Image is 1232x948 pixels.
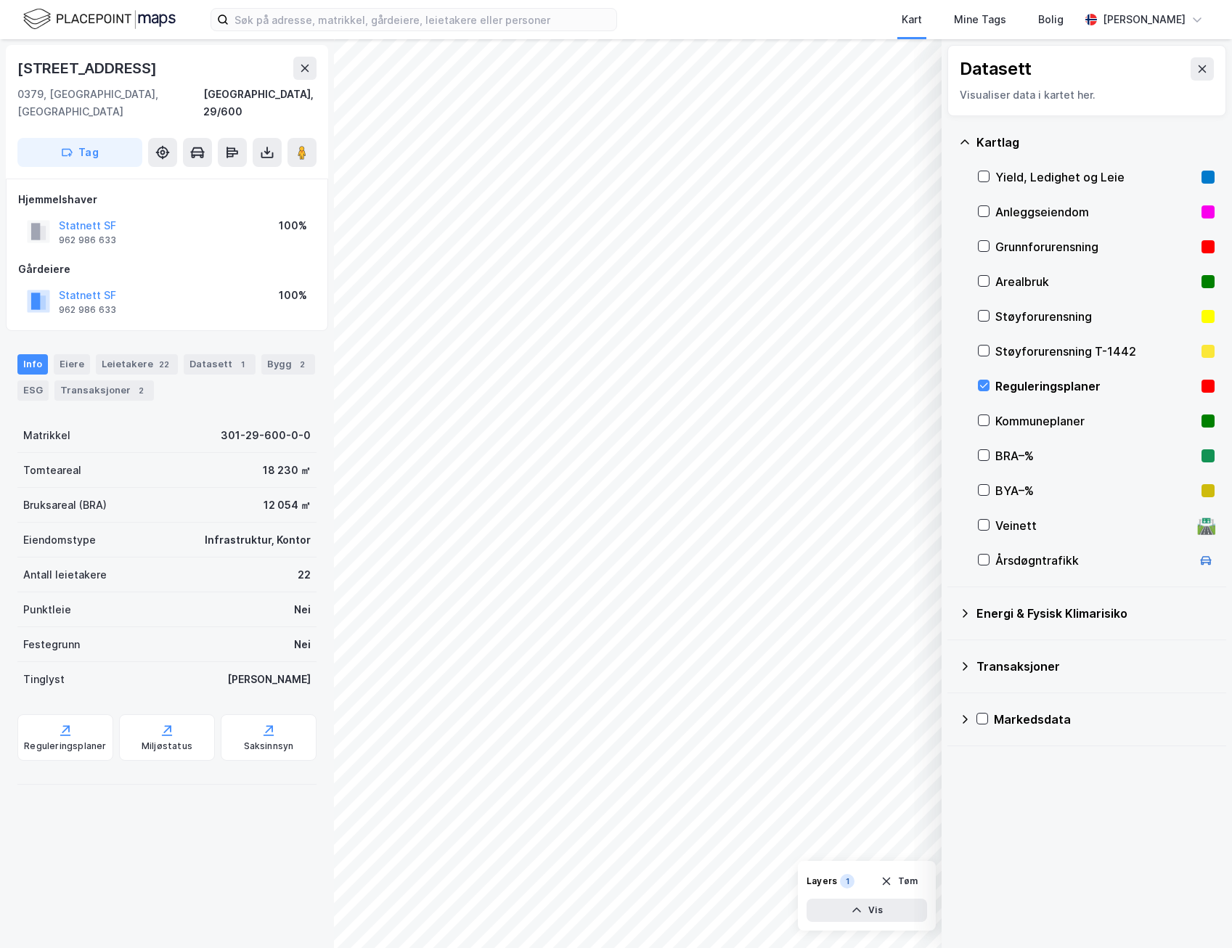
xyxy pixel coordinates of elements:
div: Reguleringsplaner [24,740,106,752]
div: Infrastruktur, Kontor [205,531,311,549]
div: Gårdeiere [18,261,316,278]
div: Miljøstatus [142,740,192,752]
div: Festegrunn [23,636,80,653]
button: Vis [807,899,927,922]
div: 100% [279,217,307,234]
div: 2 [134,383,148,398]
div: 962 986 633 [59,304,116,316]
button: Tag [17,138,142,167]
div: Energi & Fysisk Klimarisiko [976,605,1215,622]
div: Bruksareal (BRA) [23,497,107,514]
div: Arealbruk [995,273,1196,290]
div: Eiendomstype [23,531,96,549]
div: Tinglyst [23,671,65,688]
div: Datasett [960,57,1032,81]
input: Søk på adresse, matrikkel, gårdeiere, leietakere eller personer [229,9,616,30]
div: 22 [156,357,172,372]
div: Kommuneplaner [995,412,1196,430]
div: 1 [235,357,250,372]
div: Visualiser data i kartet her. [960,86,1214,104]
div: 0379, [GEOGRAPHIC_DATA], [GEOGRAPHIC_DATA] [17,86,203,120]
div: Leietakere [96,354,178,375]
div: Veinett [995,517,1191,534]
div: 100% [279,287,307,304]
div: Anleggseiendom [995,203,1196,221]
div: Layers [807,875,837,887]
div: Støyforurensning [995,308,1196,325]
div: Årsdøgntrafikk [995,552,1191,569]
div: Grunnforurensning [995,238,1196,256]
div: Info [17,354,48,375]
div: Hjemmelshaver [18,191,316,208]
div: Nei [294,601,311,618]
div: Punktleie [23,601,71,618]
div: Antall leietakere [23,566,107,584]
div: 2 [295,357,309,372]
div: 🛣️ [1196,516,1216,535]
div: [PERSON_NAME] [1103,11,1186,28]
div: Yield, Ledighet og Leie [995,168,1196,186]
div: Transaksjoner [54,380,154,401]
div: Støyforurensning T-1442 [995,343,1196,360]
div: Eiere [54,354,90,375]
div: Saksinnsyn [244,740,294,752]
div: Transaksjoner [976,658,1215,675]
div: 18 230 ㎡ [263,462,311,479]
div: Mine Tags [954,11,1006,28]
div: Kartlag [976,134,1215,151]
div: [STREET_ADDRESS] [17,57,160,80]
div: Matrikkel [23,427,70,444]
div: 301-29-600-0-0 [221,427,311,444]
div: 12 054 ㎡ [264,497,311,514]
div: 22 [298,566,311,584]
div: Markedsdata [994,711,1215,728]
div: Nei [294,636,311,653]
div: BRA–% [995,447,1196,465]
div: Datasett [184,354,256,375]
div: Bolig [1038,11,1064,28]
div: 962 986 633 [59,234,116,246]
div: Bygg [261,354,315,375]
img: logo.f888ab2527a4732fd821a326f86c7f29.svg [23,7,176,32]
div: 1 [840,874,854,888]
div: Tomteareal [23,462,81,479]
div: Kontrollprogram for chat [1159,878,1232,948]
div: [PERSON_NAME] [227,671,311,688]
div: Reguleringsplaner [995,377,1196,395]
div: [GEOGRAPHIC_DATA], 29/600 [203,86,317,120]
div: Kart [902,11,922,28]
iframe: Chat Widget [1159,878,1232,948]
div: ESG [17,380,49,401]
div: BYA–% [995,482,1196,499]
button: Tøm [871,870,927,893]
